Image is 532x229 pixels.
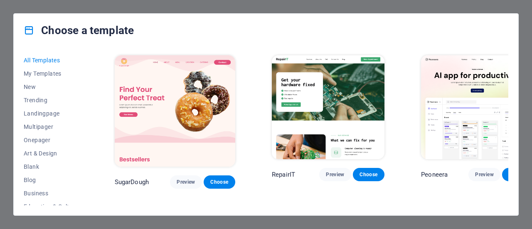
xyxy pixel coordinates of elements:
[24,80,78,94] button: New
[24,137,78,143] span: Onepager
[24,147,78,160] button: Art & Design
[360,171,378,178] span: Choose
[24,200,78,213] button: Education & Culture
[24,173,78,187] button: Blog
[353,168,384,181] button: Choose
[272,170,295,179] p: RepairIT
[24,54,78,67] button: All Templates
[475,171,493,178] span: Preview
[24,110,78,117] span: Landingpage
[210,179,229,185] span: Choose
[24,97,78,103] span: Trending
[319,168,351,181] button: Preview
[272,55,384,159] img: RepairIT
[24,120,78,133] button: Multipager
[115,55,235,167] img: SugarDough
[24,187,78,200] button: Business
[115,178,149,186] p: SugarDough
[24,24,134,37] h4: Choose a template
[24,107,78,120] button: Landingpage
[170,175,202,189] button: Preview
[24,123,78,130] span: Multipager
[421,170,448,179] p: Peoneera
[177,179,195,185] span: Preview
[24,190,78,197] span: Business
[24,94,78,107] button: Trending
[24,133,78,147] button: Onepager
[24,84,78,90] span: New
[468,168,500,181] button: Preview
[24,163,78,170] span: Blank
[326,171,344,178] span: Preview
[24,67,78,80] button: My Templates
[204,175,235,189] button: Choose
[24,177,78,183] span: Blog
[24,70,78,77] span: My Templates
[24,150,78,157] span: Art & Design
[24,203,78,210] span: Education & Culture
[24,57,78,64] span: All Templates
[24,160,78,173] button: Blank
